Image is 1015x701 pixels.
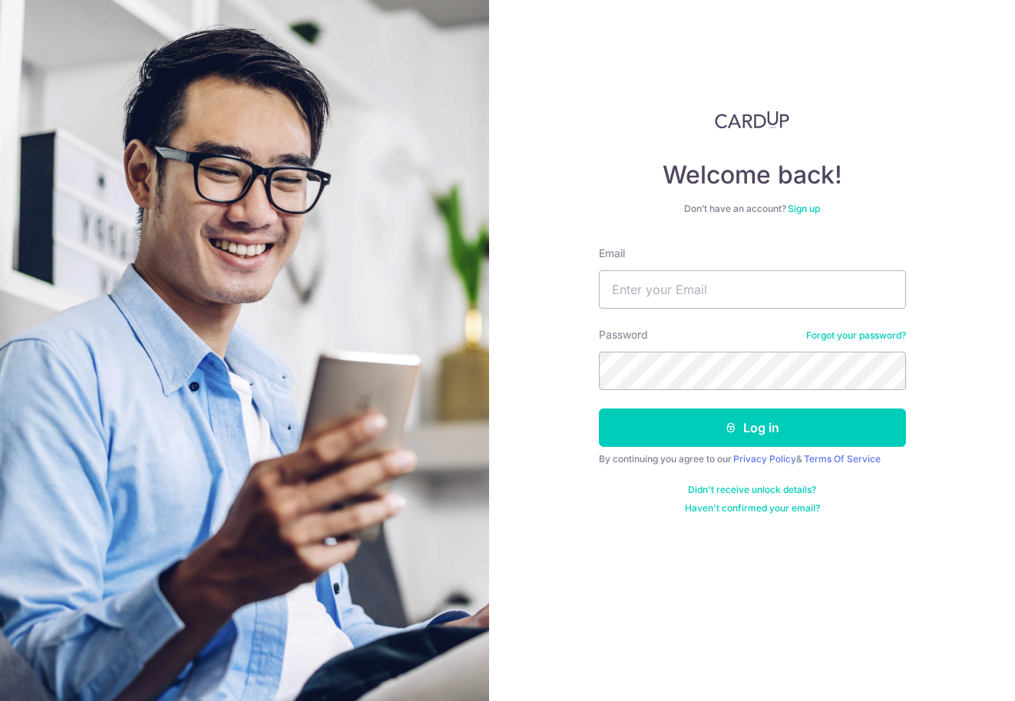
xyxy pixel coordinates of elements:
a: Haven't confirmed your email? [685,502,820,514]
img: CardUp Logo [715,111,790,129]
input: Enter your Email [599,270,906,309]
label: Email [599,246,625,261]
a: Forgot your password? [806,329,906,342]
label: Password [599,327,648,342]
a: Didn't receive unlock details? [688,484,816,496]
a: Terms Of Service [804,453,881,465]
a: Sign up [788,203,820,214]
div: Don’t have an account? [599,203,906,215]
h4: Welcome back! [599,160,906,190]
button: Log in [599,408,906,447]
a: Privacy Policy [733,453,796,465]
div: By continuing you agree to our & [599,453,906,465]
